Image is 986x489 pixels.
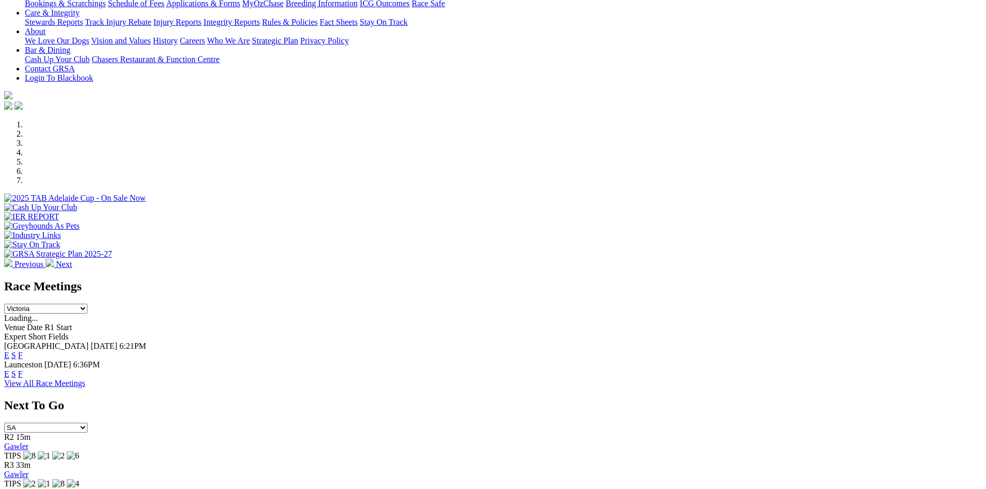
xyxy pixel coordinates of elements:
a: Who We Are [207,36,250,45]
img: 8 [23,451,36,461]
img: 2025 TAB Adelaide Cup - On Sale Now [4,194,146,203]
img: Cash Up Your Club [4,203,77,212]
img: Industry Links [4,231,61,240]
span: 15m [16,433,31,441]
img: twitter.svg [14,101,23,110]
img: 1 [38,479,50,488]
a: Privacy Policy [300,36,349,45]
a: E [4,369,9,378]
img: 2 [23,479,36,488]
span: Date [27,323,42,332]
span: [GEOGRAPHIC_DATA] [4,342,89,350]
a: E [4,351,9,360]
a: S [11,369,16,378]
a: Care & Integrity [25,8,80,17]
div: About [25,36,982,46]
a: Bar & Dining [25,46,70,54]
span: Short [28,332,47,341]
a: Integrity Reports [203,18,260,26]
span: 6:21PM [120,342,146,350]
a: S [11,351,16,360]
img: GRSA Strategic Plan 2025-27 [4,249,112,259]
a: Chasers Restaurant & Function Centre [92,55,219,64]
span: R2 [4,433,14,441]
span: [DATE] [91,342,117,350]
a: Vision and Values [91,36,151,45]
div: Bar & Dining [25,55,982,64]
h2: Next To Go [4,398,982,412]
a: Track Injury Rebate [85,18,151,26]
img: 4 [67,479,79,488]
span: 33m [16,461,31,469]
span: TIPS [4,451,21,460]
a: About [25,27,46,36]
a: Rules & Policies [262,18,318,26]
span: Previous [14,260,43,269]
img: chevron-left-pager-white.svg [4,259,12,267]
span: R3 [4,461,14,469]
span: Launceston [4,360,42,369]
a: We Love Our Dogs [25,36,89,45]
a: History [153,36,178,45]
img: chevron-right-pager-white.svg [46,259,54,267]
div: Care & Integrity [25,18,982,27]
a: Fact Sheets [320,18,358,26]
a: Gawler [4,470,28,479]
span: Fields [48,332,68,341]
img: facebook.svg [4,101,12,110]
a: F [18,351,23,360]
h2: Race Meetings [4,279,982,293]
img: 6 [67,451,79,461]
a: Injury Reports [153,18,201,26]
img: 2 [52,451,65,461]
img: IER REPORT [4,212,59,221]
span: Expert [4,332,26,341]
span: [DATE] [45,360,71,369]
span: Venue [4,323,25,332]
img: 8 [52,479,65,488]
img: 1 [38,451,50,461]
a: Next [46,260,72,269]
img: Greyhounds As Pets [4,221,80,231]
span: Loading... [4,314,38,322]
a: Cash Up Your Club [25,55,90,64]
a: Previous [4,260,46,269]
a: Stay On Track [360,18,407,26]
span: 6:36PM [73,360,100,369]
span: TIPS [4,479,21,488]
a: F [18,369,23,378]
a: Contact GRSA [25,64,75,73]
a: View All Race Meetings [4,379,85,388]
span: R1 Start [45,323,72,332]
span: Next [56,260,72,269]
a: Gawler [4,442,28,451]
a: Strategic Plan [252,36,298,45]
img: logo-grsa-white.png [4,91,12,99]
a: Careers [180,36,205,45]
a: Stewards Reports [25,18,83,26]
a: Login To Blackbook [25,73,93,82]
img: Stay On Track [4,240,60,249]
